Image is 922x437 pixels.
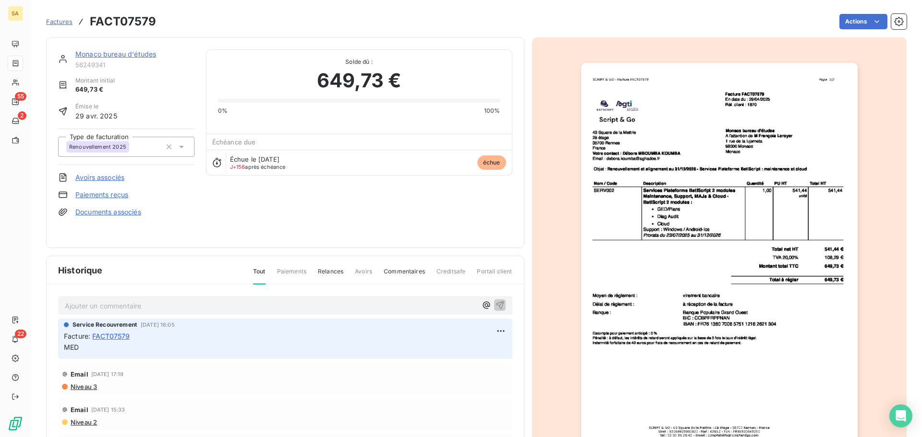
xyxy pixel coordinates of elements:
span: FACT07579 [92,331,130,341]
span: Niveau 2 [70,418,97,426]
span: Montant initial [75,76,115,85]
span: MED [64,343,79,351]
span: Service Recouvrement [73,320,137,329]
span: Factures [46,18,73,25]
span: [DATE] 16:05 [141,322,175,328]
span: J+156 [230,164,245,170]
span: Creditsafe [437,267,466,283]
span: Tout [253,267,266,284]
a: Avoirs associés [75,173,124,182]
span: Solde dû : [218,58,500,66]
span: Historique [58,264,103,277]
span: échue [477,155,506,170]
span: 649,73 € [317,66,401,95]
span: après échéance [230,164,286,170]
span: Portail client [477,267,512,283]
span: Échéance due [212,138,256,146]
span: Échue le [DATE] [230,155,279,163]
span: 55 [15,92,26,101]
span: 29 avr. 2025 [75,111,117,121]
a: Factures [46,17,73,26]
button: Actions [839,14,887,29]
span: Email [71,406,88,413]
span: 56249341 [75,61,194,69]
a: Documents associés [75,207,141,217]
img: Logo LeanPay [8,416,23,431]
a: Monaco bureau d'études [75,50,156,58]
span: Facture : [64,331,90,341]
h3: FACT07579 [90,13,156,30]
span: 2 [18,111,26,120]
span: 649,73 € [75,85,115,94]
span: Commentaires [384,267,425,283]
span: 0% [218,106,228,115]
span: Renouvellement 2025 [69,144,126,150]
span: Niveau 3 [70,383,97,390]
span: 22 [15,330,26,338]
div: SA [8,6,23,21]
span: Avoirs [355,267,372,283]
span: [DATE] 17:19 [91,371,124,377]
span: Relances [318,267,343,283]
span: Paiements [277,267,306,283]
span: Émise le [75,102,117,111]
span: Email [71,370,88,378]
span: [DATE] 15:33 [91,407,125,413]
div: Open Intercom Messenger [889,404,912,427]
a: Paiements reçus [75,190,128,200]
span: 100% [484,106,500,115]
